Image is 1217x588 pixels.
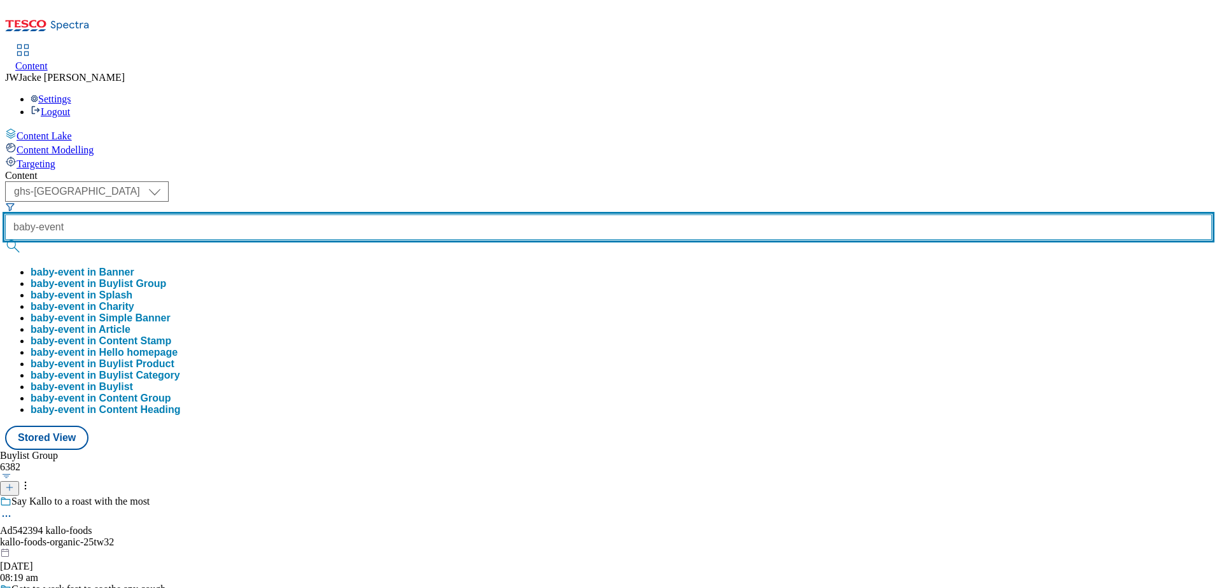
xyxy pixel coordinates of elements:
[31,381,133,393] button: baby-event in Buylist
[31,324,130,335] div: baby-event in
[5,170,1212,181] div: Content
[17,158,55,169] span: Targeting
[31,106,70,117] a: Logout
[18,72,125,83] span: Jacke [PERSON_NAME]
[31,301,134,312] button: baby-event in Charity
[31,358,174,370] div: baby-event in
[5,156,1212,170] a: Targeting
[15,45,48,72] a: Content
[15,60,48,71] span: Content
[31,301,134,312] div: baby-event in
[31,290,132,301] button: baby-event in Splash
[5,128,1212,142] a: Content Lake
[31,381,133,393] div: baby-event in
[17,144,94,155] span: Content Modelling
[31,267,134,278] button: baby-event in Banner
[31,370,180,381] div: baby-event in
[11,496,150,507] div: Say Kallo to a roast with the most
[5,142,1212,156] a: Content Modelling
[99,370,180,381] span: Buylist Category
[5,202,15,212] svg: Search Filters
[99,324,130,335] span: Article
[99,381,133,392] span: Buylist
[5,426,88,450] button: Stored View
[31,358,174,370] button: baby-event in Buylist Product
[31,404,181,416] button: baby-event in Content Heading
[31,324,130,335] button: baby-event in Article
[31,94,71,104] a: Settings
[5,72,18,83] span: JW
[31,278,166,290] button: baby-event in Buylist Group
[31,335,171,347] button: baby-event in Content Stamp
[99,301,134,312] span: Charity
[99,358,174,369] span: Buylist Product
[31,312,171,324] button: baby-event in Simple Banner
[31,393,171,404] button: baby-event in Content Group
[17,130,72,141] span: Content Lake
[31,370,180,381] button: baby-event in Buylist Category
[5,214,1212,240] input: Search
[31,347,178,358] button: baby-event in Hello homepage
